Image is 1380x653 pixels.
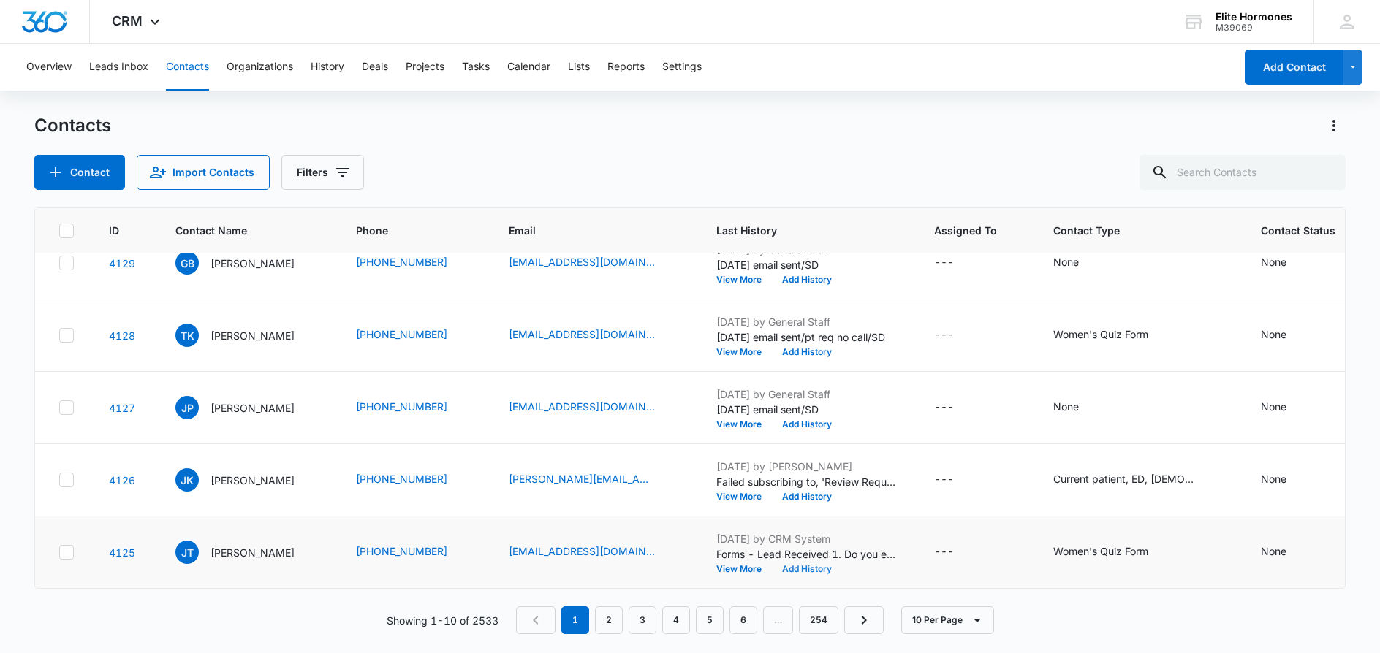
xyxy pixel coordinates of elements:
[934,326,954,344] div: ---
[595,606,623,634] a: Page 2
[211,256,295,271] p: [PERSON_NAME]
[509,399,655,414] a: [EMAIL_ADDRESS][DOMAIN_NAME]
[1053,326,1148,342] div: Women's Quiz Form
[34,115,111,137] h1: Contacts
[109,474,135,486] a: Navigate to contact details page for Jeff Krause
[1053,471,1199,486] div: Current patient, ED, [DEMOGRAPHIC_DATA], MWL, Review Request Madison, TRT
[507,44,550,91] button: Calendar
[311,44,344,91] button: History
[1053,543,1148,559] div: Women's Quiz Form
[934,543,954,561] div: ---
[662,606,690,634] a: Page 4
[561,606,589,634] em: 1
[509,471,681,489] div: Email - jeff@coopers.run - Select to Edit Field
[175,324,199,347] span: TK
[175,324,321,347] div: Contact Name - Traci Koziczkowski - Select to Edit Field
[109,546,135,559] a: Navigate to contact details page for Jane Thomas
[1261,223,1335,238] span: Contact Status
[1053,254,1079,270] div: None
[211,328,295,343] p: [PERSON_NAME]
[1261,326,1286,342] div: None
[772,420,842,429] button: Add History
[1261,471,1313,489] div: Contact Status - None - Select to Edit Field
[716,459,899,474] p: [DATE] by [PERSON_NAME]
[716,546,899,562] p: Forms - Lead Received 1. Do you experience frequent mood swings, irritability, or unexplained anx...
[934,254,954,272] div: ---
[934,399,954,416] div: ---
[211,545,295,560] p: [PERSON_NAME]
[1053,399,1105,416] div: Contact Type - None - Select to Edit Field
[901,606,994,634] button: 10 Per Page
[716,565,772,573] button: View More
[509,326,681,344] div: Email - tmkozi@yahoo.com - Select to Edit Field
[1245,50,1343,85] button: Add Contact
[1140,155,1346,190] input: Search Contacts
[109,402,135,414] a: Navigate to contact details page for Joe Peterson
[1261,471,1286,486] div: None
[509,543,655,559] a: [EMAIL_ADDRESS][DOMAIN_NAME]
[509,254,655,270] a: [EMAIL_ADDRESS][DOMAIN_NAME]
[175,223,300,238] span: Contact Name
[716,531,899,546] p: [DATE] by CRM System
[356,326,447,342] a: [PHONE_NUMBER]
[356,254,474,272] div: Phone - +1 (319) 417-9132 - Select to Edit Field
[934,471,954,489] div: ---
[175,541,199,564] span: JT
[26,44,72,91] button: Overview
[356,543,474,561] div: Phone - (417) 252-0330 - Select to Edit Field
[716,223,878,238] span: Last History
[1053,471,1226,489] div: Contact Type - Current patient, ED, male, MWL, Review Request Madison, TRT - Select to Edit Field
[356,326,474,344] div: Phone - (715) 340-2842 - Select to Edit Field
[607,44,645,91] button: Reports
[509,399,681,416] div: Email - jackandjill@venture.net - Select to Edit Field
[166,44,209,91] button: Contacts
[1261,254,1313,272] div: Contact Status - None - Select to Edit Field
[1261,399,1286,414] div: None
[109,329,135,342] a: Navigate to contact details page for Traci Koziczkowski
[175,468,199,492] span: JK
[356,471,447,486] a: [PHONE_NUMBER]
[509,326,655,342] a: [EMAIL_ADDRESS][DOMAIN_NAME]
[716,329,899,345] p: [DATE] email sent/pt req no call/SD
[509,543,681,561] div: Email - janethomasnd@gmail.com - Select to Edit Field
[112,13,143,28] span: CRM
[934,399,980,416] div: Assigned To - - Select to Edit Field
[516,606,884,634] nav: Pagination
[175,468,321,492] div: Contact Name - Jeff Krause - Select to Edit Field
[629,606,656,634] a: Page 3
[509,471,655,486] a: [PERSON_NAME][EMAIL_ADDRESS][DOMAIN_NAME]
[716,275,772,284] button: View More
[716,386,899,402] p: [DATE] by General Staff
[211,400,295,416] p: [PERSON_NAME]
[934,471,980,489] div: Assigned To - - Select to Edit Field
[716,492,772,501] button: View More
[1261,254,1286,270] div: None
[772,492,842,501] button: Add History
[509,223,660,238] span: Email
[662,44,702,91] button: Settings
[1216,11,1292,23] div: account name
[716,402,899,417] p: [DATE] email sent/SD
[1053,326,1175,344] div: Contact Type - Women's Quiz Form - Select to Edit Field
[696,606,724,634] a: Page 5
[934,223,997,238] span: Assigned To
[509,254,681,272] div: Email - boylesgary433@gmail.com - Select to Edit Field
[462,44,490,91] button: Tasks
[716,420,772,429] button: View More
[1216,23,1292,33] div: account id
[137,155,270,190] button: Import Contacts
[772,348,842,356] button: Add History
[356,254,447,270] a: [PHONE_NUMBER]
[34,155,125,190] button: Add Contact
[1053,543,1175,561] div: Contact Type - Women's Quiz Form - Select to Edit Field
[716,257,899,272] p: [DATE] email sent/SD
[716,474,899,489] p: Failed subscribing to, 'Review Request Madison'.
[716,348,772,356] button: View More
[356,399,474,416] div: Phone - +1 (608) 574-3614 - Select to Edit Field
[1261,326,1313,344] div: Contact Status - None - Select to Edit Field
[934,254,980,272] div: Assigned To - - Select to Edit Field
[356,399,447,414] a: [PHONE_NUMBER]
[934,326,980,344] div: Assigned To - - Select to Edit Field
[175,396,199,419] span: JP
[1053,399,1079,414] div: None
